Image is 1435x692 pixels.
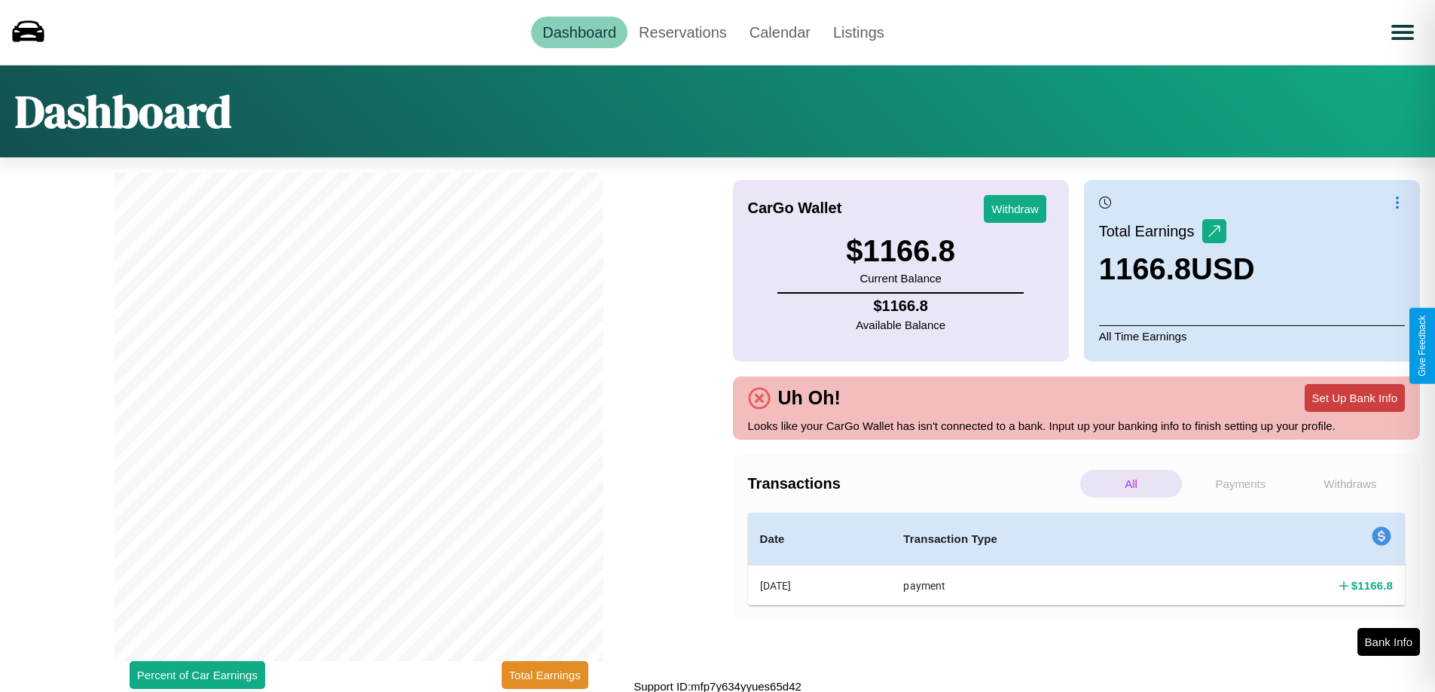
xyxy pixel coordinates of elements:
[1099,252,1255,286] h3: 1166.8 USD
[1357,628,1420,656] button: Bank Info
[1382,11,1424,53] button: Open menu
[748,200,842,217] h4: CarGo Wallet
[1351,578,1393,593] h4: $ 1166.8
[130,661,265,689] button: Percent of Car Earnings
[891,565,1196,606] th: payment
[531,17,627,48] a: Dashboard
[502,661,588,689] button: Total Earnings
[1417,316,1427,376] div: Give Feedback
[738,17,822,48] a: Calendar
[627,17,738,48] a: Reservations
[1080,470,1182,498] p: All
[748,513,1406,605] table: simple table
[1305,384,1405,412] button: Set Up Bank Info
[15,81,231,142] h1: Dashboard
[984,195,1046,223] button: Withdraw
[856,297,945,315] h4: $ 1166.8
[846,234,955,268] h3: $ 1166.8
[1189,470,1291,498] p: Payments
[771,387,848,409] h4: Uh Oh!
[1099,218,1202,245] p: Total Earnings
[822,17,896,48] a: Listings
[1299,470,1401,498] p: Withdraws
[748,416,1406,436] p: Looks like your CarGo Wallet has isn't connected to a bank. Input up your banking info to finish ...
[856,315,945,335] p: Available Balance
[903,530,1184,548] h4: Transaction Type
[748,565,892,606] th: [DATE]
[760,530,880,548] h4: Date
[748,475,1076,492] h4: Transactions
[846,268,955,288] p: Current Balance
[1099,325,1405,346] p: All Time Earnings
